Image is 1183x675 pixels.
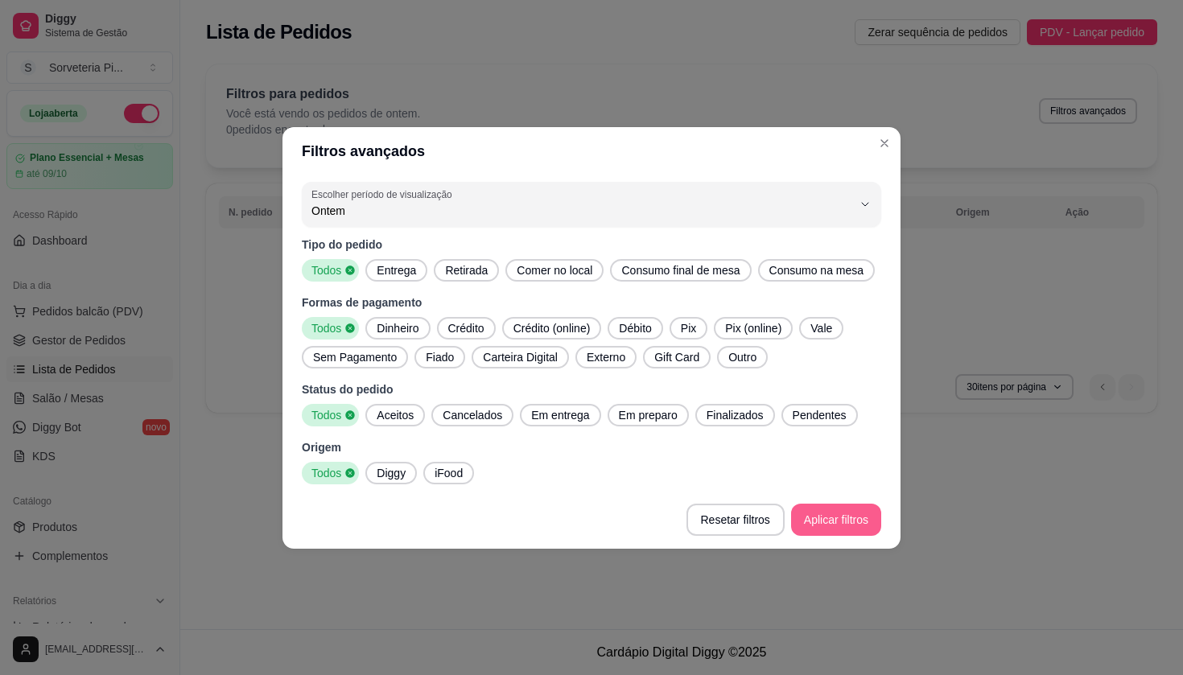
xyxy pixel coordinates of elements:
button: Aplicar filtros [791,504,881,536]
button: Cancelados [431,404,513,426]
button: Todos [302,462,359,484]
span: Crédito (online) [507,320,597,336]
span: Todos [305,465,344,481]
span: Entrega [370,262,422,278]
button: Em preparo [608,404,689,426]
span: Sem Pagamento [307,349,403,365]
header: Filtros avançados [282,127,901,175]
button: Resetar filtros [686,504,785,536]
span: Carteira Digital [476,349,564,365]
span: Finalizados [700,407,770,423]
button: Gift Card [643,346,711,368]
span: Cancelados [436,407,509,423]
button: Pix (online) [714,317,793,340]
button: Consumo final de mesa [610,259,751,282]
span: Diggy [370,465,412,481]
button: Vale [799,317,843,340]
p: Tipo do pedido [302,237,881,253]
button: Comer no local [505,259,604,282]
button: Finalizados [695,404,775,426]
span: Fiado [419,349,460,365]
span: iFood [428,465,469,481]
span: Débito [612,320,657,336]
span: Em entrega [525,407,596,423]
button: Entrega [365,259,427,282]
button: Escolher período de visualizaçãoOntem [302,182,881,227]
span: Outro [722,349,763,365]
span: Pendentes [786,407,853,423]
button: Crédito (online) [502,317,602,340]
p: Formas de pagamento [302,294,881,311]
span: Em preparo [612,407,684,423]
button: Retirada [434,259,499,282]
span: Gift Card [648,349,706,365]
button: Débito [608,317,662,340]
button: Pix [670,317,707,340]
button: Todos [302,259,359,282]
span: Todos [305,407,344,423]
button: Diggy [365,462,417,484]
span: Todos [305,262,344,278]
p: Status do pedido [302,381,881,397]
button: Close [872,130,897,156]
button: iFood [423,462,474,484]
button: Outro [717,346,768,368]
button: Sem Pagamento [302,346,408,368]
span: Comer no local [510,262,599,278]
span: Vale [804,320,839,336]
button: Pendentes [781,404,858,426]
button: Aceitos [365,404,425,426]
span: Dinheiro [370,320,425,336]
button: Todos [302,404,359,426]
button: Externo [575,346,637,368]
span: Crédito [442,320,491,336]
button: Carteira Digital [472,346,569,368]
span: Retirada [439,262,494,278]
span: Ontem [311,203,852,219]
button: Dinheiro [365,317,430,340]
span: Consumo na mesa [763,262,871,278]
span: Externo [580,349,632,365]
span: Aceitos [370,407,420,423]
p: Origem [302,439,881,455]
label: Escolher período de visualização [311,187,457,201]
button: Consumo na mesa [758,259,876,282]
button: Crédito [437,317,496,340]
span: Todos [305,320,344,336]
span: Pix [674,320,703,336]
span: Consumo final de mesa [615,262,746,278]
button: Fiado [414,346,465,368]
span: Pix (online) [719,320,788,336]
button: Em entrega [520,404,600,426]
button: Todos [302,317,359,340]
